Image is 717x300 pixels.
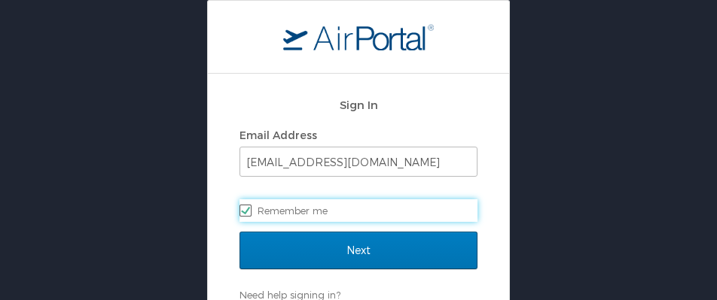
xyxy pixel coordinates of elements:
label: Remember me [240,199,477,222]
input: Next [240,232,477,269]
label: Email Address [240,129,317,141]
h2: Sign In [240,96,477,114]
img: logo [283,23,434,50]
